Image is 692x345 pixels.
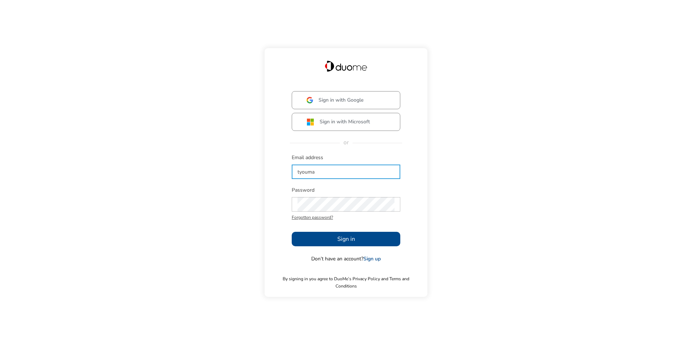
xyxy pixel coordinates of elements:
span: Sign in with Google [318,97,364,104]
span: Email address [292,154,400,161]
button: Sign in [292,232,400,246]
img: ms.svg [307,118,314,126]
span: By signing in you agree to DuoMe’s Privacy Policy and Terms and Conditions [272,275,420,290]
span: Sign in with Microsoft [320,118,370,125]
a: Sign up [363,255,381,262]
span: Don’t have an account? [311,255,381,263]
img: google.svg [307,97,313,103]
button: Sign in with Google [292,91,400,109]
span: Password [292,187,400,194]
span: Sign in [337,235,355,243]
span: Forgotten password? [292,214,400,221]
button: Sign in with Microsoft [292,113,400,131]
img: Duome [325,61,367,72]
span: or [340,139,353,146]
